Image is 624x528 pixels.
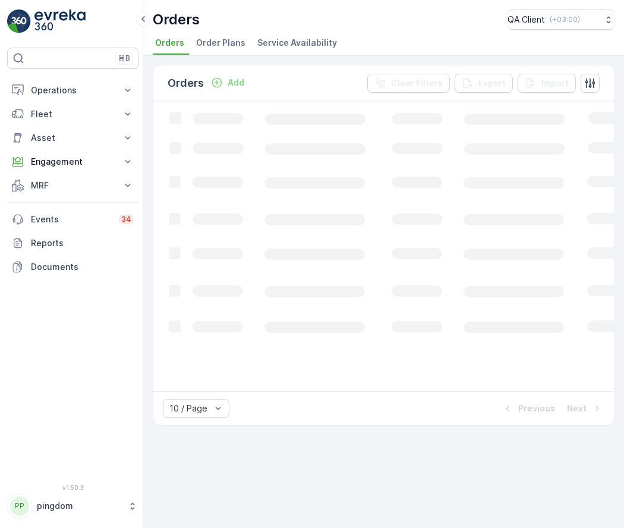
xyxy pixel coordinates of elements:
[31,261,134,273] p: Documents
[257,37,337,49] span: Service Availability
[566,401,604,416] button: Next
[31,156,115,168] p: Engagement
[508,14,545,26] p: QA Client
[508,10,614,30] button: QA Client(+03:00)
[541,77,569,89] p: Import
[121,215,131,224] p: 34
[7,174,138,197] button: MRF
[155,37,184,49] span: Orders
[500,401,556,416] button: Previous
[7,231,138,255] a: Reports
[367,74,450,93] button: Clear Filters
[31,237,134,249] p: Reports
[567,403,587,414] p: Next
[7,484,138,491] span: v 1.50.3
[37,500,122,512] p: pingdom
[34,10,86,33] img: logo_light-DOdMpM7g.png
[7,10,31,33] img: logo
[31,132,115,144] p: Asset
[153,10,200,29] p: Orders
[7,102,138,126] button: Fleet
[168,75,204,92] p: Orders
[31,213,112,225] p: Events
[206,76,249,90] button: Add
[7,208,138,231] a: Events34
[518,74,576,93] button: Import
[31,180,115,191] p: MRF
[455,74,513,93] button: Export
[391,77,443,89] p: Clear Filters
[7,494,138,518] button: PPpingdom
[7,126,138,150] button: Asset
[228,77,244,89] p: Add
[7,255,138,279] a: Documents
[518,403,555,414] p: Previous
[196,37,245,49] span: Order Plans
[478,77,506,89] p: Export
[7,150,138,174] button: Engagement
[31,108,115,120] p: Fleet
[550,15,580,24] p: ( +03:00 )
[118,54,130,63] p: ⌘B
[7,78,138,102] button: Operations
[31,84,115,96] p: Operations
[10,496,29,516] div: PP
